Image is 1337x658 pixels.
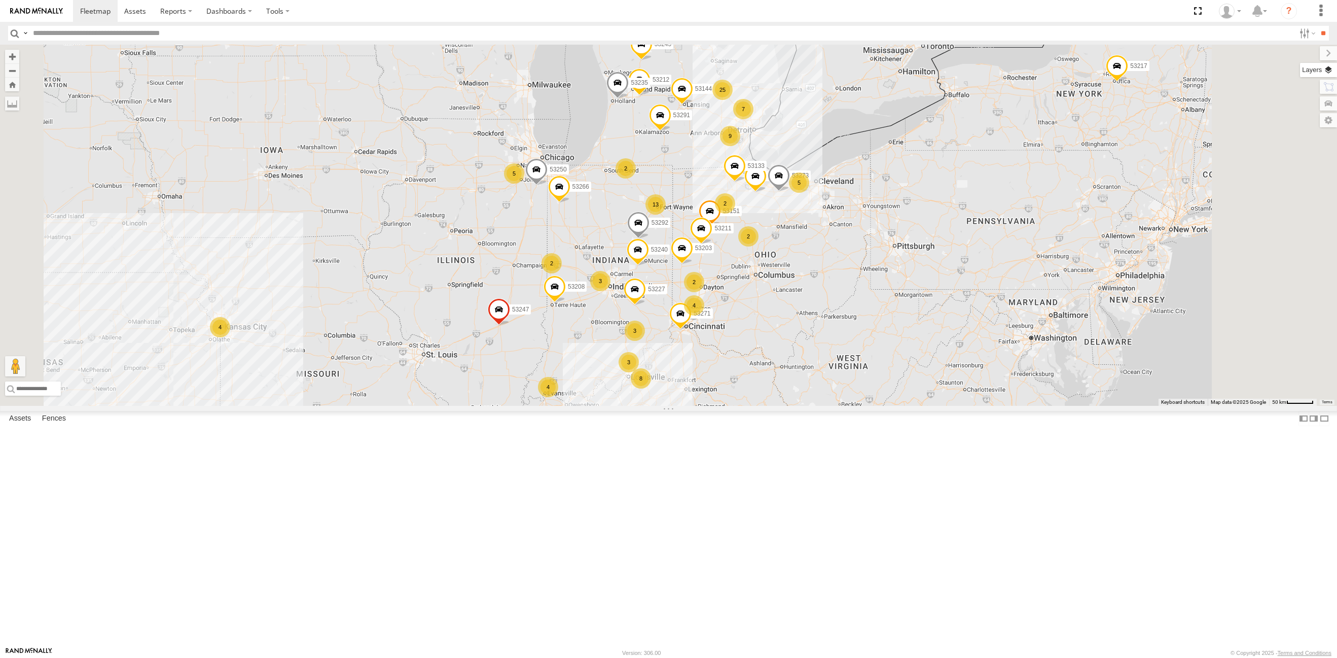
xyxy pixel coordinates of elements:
[5,96,19,111] label: Measure
[512,306,529,314] span: 53247
[714,225,731,232] span: 53211
[10,8,63,15] img: rand-logo.svg
[538,377,558,397] div: 4
[622,650,661,656] div: Version: 306.00
[5,356,25,376] button: Drag Pegman onto the map to open Street View
[738,226,758,247] div: 2
[1161,399,1205,406] button: Keyboard shortcuts
[550,166,566,173] span: 53250
[720,126,740,146] div: 9
[568,283,585,290] span: 53208
[1322,400,1332,404] a: Terms
[631,368,651,389] div: 8
[1272,399,1286,405] span: 50 km
[5,50,19,63] button: Zoom in
[722,207,739,215] span: 53151
[715,193,735,214] div: 2
[631,79,647,86] span: 53235
[1320,113,1337,127] label: Map Settings
[210,317,230,337] div: 4
[590,271,610,291] div: 3
[694,310,710,317] span: 53271
[1295,26,1317,41] label: Search Filter Options
[695,245,711,252] span: 53203
[654,41,671,48] span: 53245
[1215,4,1245,19] div: Miky Transport
[37,411,71,426] label: Fences
[619,352,639,372] div: 3
[616,158,636,179] div: 2
[1269,399,1317,406] button: Map Scale: 50 km per 50 pixels
[1211,399,1266,405] span: Map data ©2025 Google
[1278,650,1331,656] a: Terms and Conditions
[541,253,562,273] div: 2
[572,184,589,191] span: 53266
[4,411,36,426] label: Assets
[747,163,764,170] span: 53133
[712,80,733,100] div: 25
[684,295,704,316] div: 4
[1281,3,1297,19] i: ?
[651,246,667,253] span: 53240
[673,112,690,119] span: 53291
[1319,411,1329,426] label: Hide Summary Table
[648,286,665,293] span: 53227
[1130,62,1147,70] span: 53217
[504,163,524,184] div: 5
[1298,411,1309,426] label: Dock Summary Table to the Left
[625,321,645,341] div: 3
[652,76,669,83] span: 53212
[21,26,29,41] label: Search Query
[733,99,753,119] div: 7
[645,194,666,215] div: 13
[5,63,19,78] button: Zoom out
[1231,650,1331,656] div: © Copyright 2025 -
[651,219,668,226] span: 53292
[5,78,19,91] button: Zoom Home
[789,172,809,193] div: 5
[6,648,52,658] a: Visit our Website
[684,272,704,292] div: 2
[695,86,711,93] span: 53144
[1309,411,1319,426] label: Dock Summary Table to the Right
